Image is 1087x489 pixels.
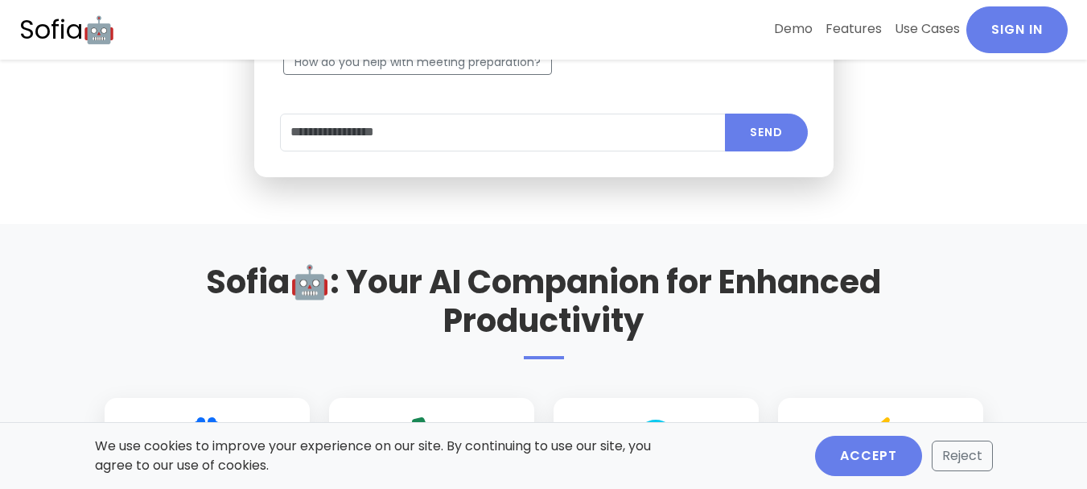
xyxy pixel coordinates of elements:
[932,441,993,471] button: Reject
[966,6,1068,53] a: Sign In
[888,6,966,52] a: Use Cases
[815,436,922,476] button: Accept
[725,114,808,151] button: Submit
[19,6,115,53] a: Sofia🤖
[95,437,687,475] p: We use cookies to improve your experience on our site. By continuing to use our site, you agree t...
[105,263,983,359] h2: Sofia🤖: Your AI Companion for Enhanced Productivity
[283,50,552,75] button: How do you help with meeting preparation?
[819,6,888,52] a: Features
[768,6,819,52] a: Demo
